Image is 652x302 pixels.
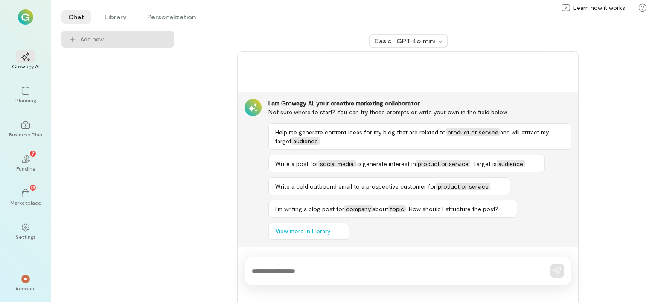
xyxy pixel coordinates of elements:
[10,114,41,145] a: Business Plan
[10,80,41,110] a: Planning
[446,128,500,136] span: product or service
[140,10,203,24] li: Personalization
[9,131,42,138] div: Business Plan
[268,200,517,218] button: I’m writing a blog post forcompanyabouttopic. How should I structure the post?
[375,37,436,45] div: Basic · GPT‑4o‑mini
[275,128,446,136] span: Help me generate content ideas for my blog that are related to
[275,160,318,167] span: Write a post for
[291,137,320,145] span: audience
[470,160,497,167] span: . Target is
[10,148,41,179] a: Funding
[268,123,571,150] button: Help me generate content ideas for my blog that are related toproduct or serviceand will attract ...
[275,205,344,212] span: I’m writing a blog post for
[275,227,330,235] span: View more in Library
[268,223,349,240] button: View more in Library
[268,155,545,172] button: Write a post forsocial mediato generate interest inproduct or service. Target isaudience.
[15,285,36,292] div: Account
[436,183,490,190] span: product or service
[320,137,321,145] span: .
[98,10,134,24] li: Library
[268,99,571,107] div: I am Growegy AI, your creative marketing collaborator.
[497,160,525,167] span: audience
[490,183,492,190] span: .
[388,205,406,212] span: topic
[32,149,35,157] span: 7
[406,205,498,212] span: . How should I structure the post?
[318,160,355,167] span: social media
[268,177,510,195] button: Write a cold outbound email to a prospective customer forproduct or service.
[16,233,36,240] div: Settings
[344,205,373,212] span: company
[12,63,40,70] div: Growegy AI
[16,165,35,172] div: Funding
[416,160,470,167] span: product or service
[10,46,41,76] a: Growegy AI
[268,107,571,116] div: Not sure where to start? You can try these prompts or write your own in the field below.
[80,35,167,44] span: Add new
[61,10,91,24] li: Chat
[10,199,41,206] div: Marketplace
[573,3,625,12] span: Learn how it works
[373,205,388,212] span: about
[10,182,41,213] a: Marketplace
[355,160,416,167] span: to generate interest in
[275,183,436,190] span: Write a cold outbound email to a prospective customer for
[525,160,526,167] span: .
[15,97,36,104] div: Planning
[31,183,35,191] span: 13
[10,216,41,247] a: Settings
